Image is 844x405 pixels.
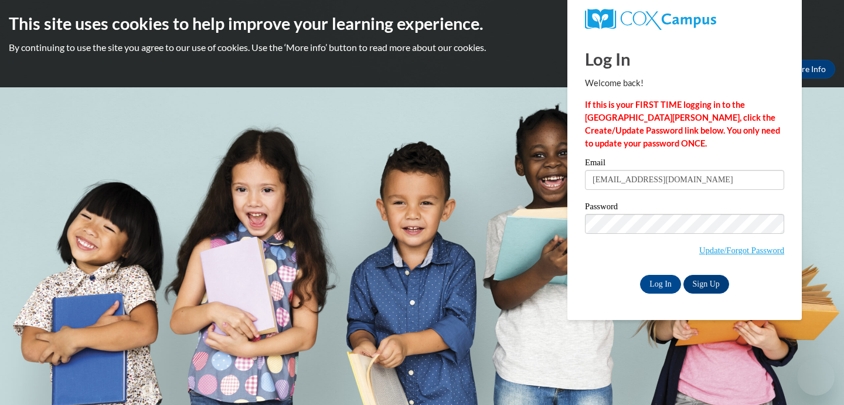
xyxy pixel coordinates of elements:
p: Welcome back! [585,77,784,90]
input: Log In [640,275,681,294]
strong: If this is your FIRST TIME logging in to the [GEOGRAPHIC_DATA][PERSON_NAME], click the Create/Upd... [585,100,780,148]
label: Password [585,202,784,214]
a: More Info [780,60,835,79]
h1: Log In [585,47,784,71]
h2: This site uses cookies to help improve your learning experience. [9,12,835,35]
a: COX Campus [585,9,784,30]
a: Sign Up [683,275,729,294]
a: Update/Forgot Password [699,246,784,255]
iframe: Button to launch messaging window [797,358,835,396]
p: By continuing to use the site you agree to our use of cookies. Use the ‘More info’ button to read... [9,41,835,54]
img: COX Campus [585,9,716,30]
label: Email [585,158,784,170]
